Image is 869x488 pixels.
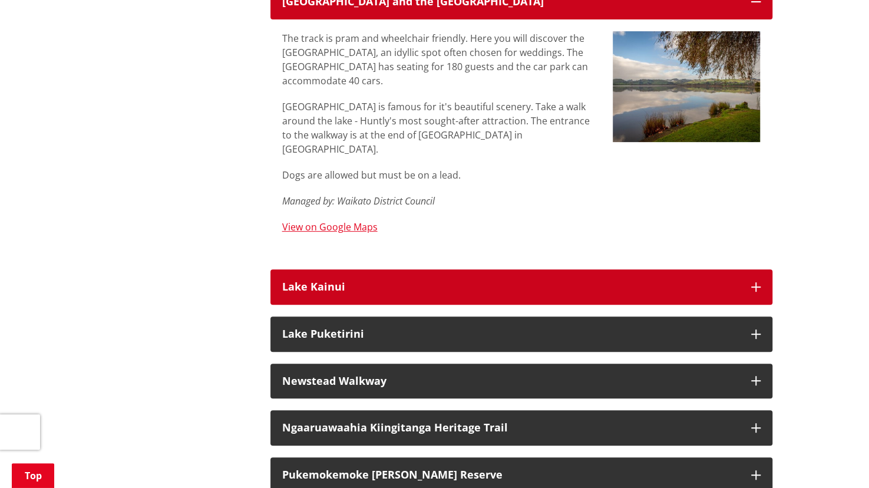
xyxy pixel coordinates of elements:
[282,194,435,207] em: Managed by: Waikato District Council
[282,469,739,481] h3: Pukemokemoke [PERSON_NAME] Reserve
[282,168,595,182] p: Dogs are allowed but must be on a lead.
[815,438,857,481] iframe: Messenger Launcher
[282,328,739,340] h3: Lake Puketirini
[270,269,772,305] button: Lake Kainui
[282,375,739,387] h3: Newstead Walkway
[282,220,378,233] a: View on Google Maps
[282,281,739,293] h3: Lake Kainui
[282,422,739,434] h3: Ngaaruawaahia Kiingitanga Heritage Trail
[282,100,595,156] p: [GEOGRAPHIC_DATA] is famous for it's beautiful scenery. Take a walk around the lake - Huntly's mo...
[270,316,772,352] button: Lake Puketirini
[613,31,761,142] img: Lake Hakanoa
[270,364,772,399] button: Newstead Walkway
[282,31,595,88] p: The track is pram and wheelchair friendly. Here you will discover the [GEOGRAPHIC_DATA], an idyll...
[12,463,54,488] a: Top
[270,410,772,446] button: Ngaaruawaahia Kiingitanga Heritage Trail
